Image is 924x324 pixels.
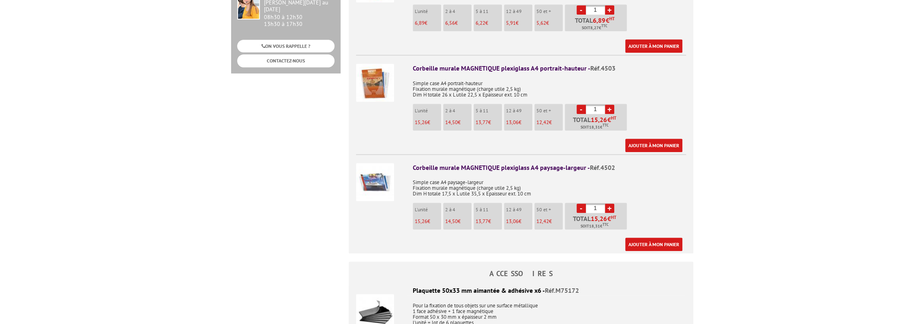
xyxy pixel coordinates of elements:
p: L'unité [415,9,441,14]
span: Réf.4503 [590,64,615,72]
p: Total [567,215,627,230]
span: 14,50 [445,218,458,225]
p: € [476,20,502,26]
span: 13,06 [506,119,519,126]
p: Total [567,116,627,131]
sup: TTC [601,24,607,28]
span: 18,31 [589,223,600,230]
sup: HT [611,215,616,220]
p: € [415,120,441,125]
span: € [606,17,609,24]
span: 12,42 [536,119,549,126]
div: Plaquette 50x33 mm aimantée & adhésive x6 - [356,286,686,295]
p: € [536,219,563,224]
p: 2 à 4 [445,9,472,14]
span: 6,89 [593,17,606,24]
a: - [577,204,586,213]
p: € [506,120,532,125]
p: 5 à 11 [476,207,502,212]
p: 12 à 49 [506,207,532,212]
p: € [445,219,472,224]
span: 15,26 [415,119,427,126]
p: € [506,219,532,224]
span: Réf.M75172 [545,286,579,294]
p: 2 à 4 [445,207,472,212]
span: 13,06 [506,218,519,225]
a: Ajouter à mon panier [625,238,682,251]
span: 5,91 [506,19,516,26]
a: + [605,105,614,114]
span: 8,27 [590,25,599,31]
p: Simple case A4 paysage-largeur Fixation murale magnétique (charge utile 2,5 kg) Dim H totale 17,5... [413,174,686,197]
span: € [607,116,611,123]
sup: HT [609,16,615,21]
img: Corbeille murale MAGNETIQUE plexiglass A4 paysage-largeur [356,163,394,201]
a: - [577,5,586,15]
a: Ajouter à mon panier [625,139,682,152]
a: Ajouter à mon panier [625,39,682,53]
p: 12 à 49 [506,108,532,114]
span: 12,42 [536,218,549,225]
p: € [536,20,563,26]
span: Soit € [581,223,609,230]
a: - [577,105,586,114]
p: 50 et + [536,108,563,114]
p: € [476,219,502,224]
a: CONTACTEZ-NOUS [237,54,334,67]
h4: ACCESSOIRES [349,270,693,278]
span: Réf.4502 [590,163,615,172]
span: Soit € [582,25,607,31]
span: 18,31 [589,124,600,131]
span: 6,56 [445,19,455,26]
span: € [607,215,611,222]
span: 15,26 [591,116,607,123]
p: 5 à 11 [476,9,502,14]
p: 12 à 49 [506,9,532,14]
p: € [415,20,441,26]
p: € [476,120,502,125]
p: € [536,120,563,125]
p: € [445,120,472,125]
sup: TTC [602,123,609,127]
p: € [445,20,472,26]
p: Total [567,17,627,31]
p: 2 à 4 [445,108,472,114]
span: 5,62 [536,19,546,26]
p: 50 et + [536,9,563,14]
span: 6,89 [415,19,424,26]
sup: TTC [602,222,609,227]
div: Corbeille murale MAGNETIQUE plexiglass A4 portrait-hauteur - [413,64,686,73]
span: 15,26 [415,218,427,225]
p: Simple case A4 portrait-hauteur Fixation murale magnétique (charge utile 2,5 kg) Dim H totale 26 ... [413,75,686,98]
p: 50 et + [536,207,563,212]
p: L'unité [415,207,441,212]
a: + [605,5,614,15]
sup: HT [611,115,616,121]
span: 13,77 [476,119,488,126]
img: Corbeille murale MAGNETIQUE plexiglass A4 portrait-hauteur [356,64,394,102]
p: € [506,20,532,26]
span: 13,77 [476,218,488,225]
a: ON VOUS RAPPELLE ? [237,40,334,52]
div: Corbeille murale MAGNETIQUE plexiglass A4 paysage-largeur - [413,163,686,172]
span: 14,50 [445,119,458,126]
p: L'unité [415,108,441,114]
span: Soit € [581,124,609,131]
span: 6,22 [476,19,485,26]
p: € [415,219,441,224]
p: 5 à 11 [476,108,502,114]
a: + [605,204,614,213]
span: 15,26 [591,215,607,222]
